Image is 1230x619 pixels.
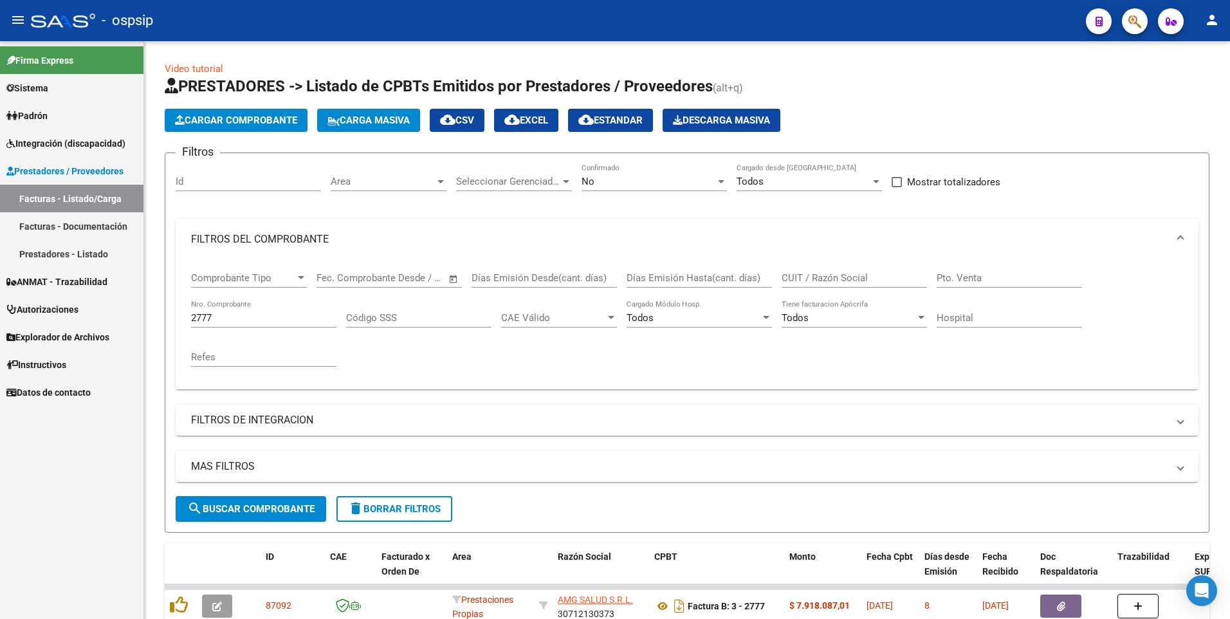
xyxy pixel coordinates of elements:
[1035,543,1112,600] datatable-header-cell: Doc Respaldatoria
[331,176,435,187] span: Area
[867,551,913,562] span: Fecha Cpbt
[430,109,484,132] button: CSV
[176,496,326,522] button: Buscar Comprobante
[317,272,358,284] input: Start date
[627,312,654,324] span: Todos
[867,600,893,611] span: [DATE]
[1112,543,1189,600] datatable-header-cell: Trazabilidad
[6,53,73,68] span: Firma Express
[176,143,220,161] h3: Filtros
[737,176,764,187] span: Todos
[327,115,410,126] span: Carga Masiva
[907,174,1000,190] span: Mostrar totalizadores
[6,109,48,123] span: Padrón
[191,272,295,284] span: Comprobante Tipo
[673,115,770,126] span: Descarga Masiva
[336,496,452,522] button: Borrar Filtros
[504,112,520,127] mat-icon: cloud_download
[440,115,474,126] span: CSV
[919,543,977,600] datatable-header-cell: Días desde Emisión
[266,551,274,562] span: ID
[447,543,534,600] datatable-header-cell: Area
[176,405,1198,436] mat-expansion-panel-header: FILTROS DE INTEGRACION
[187,503,315,515] span: Buscar Comprobante
[6,275,107,289] span: ANMAT - Trazabilidad
[6,136,125,151] span: Integración (discapacidad)
[663,109,780,132] app-download-masive: Descarga masiva de comprobantes (adjuntos)
[578,115,643,126] span: Estandar
[165,77,713,95] span: PRESTADORES -> Listado de CPBTs Emitidos por Prestadores / Proveedores
[578,112,594,127] mat-icon: cloud_download
[6,385,91,400] span: Datos de contacto
[165,109,307,132] button: Cargar Comprobante
[924,551,969,577] span: Días desde Emisión
[176,219,1198,260] mat-expansion-panel-header: FILTROS DEL COMPROBANTE
[187,501,203,516] mat-icon: search
[713,82,743,94] span: (alt+q)
[1117,551,1170,562] span: Trazabilidad
[330,551,347,562] span: CAE
[784,543,861,600] datatable-header-cell: Monto
[649,543,784,600] datatable-header-cell: CPBT
[102,6,153,35] span: - ospsip
[317,109,420,132] button: Carga Masiva
[789,551,816,562] span: Monto
[501,312,605,324] span: CAE Válido
[671,596,688,616] i: Descargar documento
[446,272,461,286] button: Open calendar
[789,600,850,611] strong: $ 7.918.087,01
[504,115,548,126] span: EXCEL
[1186,575,1217,606] div: Open Intercom Messenger
[325,543,376,600] datatable-header-cell: CAE
[376,543,447,600] datatable-header-cell: Facturado x Orden De
[191,232,1168,246] mat-panel-title: FILTROS DEL COMPROBANTE
[654,551,677,562] span: CPBT
[494,109,558,132] button: EXCEL
[261,543,325,600] datatable-header-cell: ID
[1040,551,1098,577] span: Doc Respaldatoria
[266,600,291,611] span: 87092
[977,543,1035,600] datatable-header-cell: Fecha Recibido
[175,115,297,126] span: Cargar Comprobante
[10,12,26,28] mat-icon: menu
[191,459,1168,474] mat-panel-title: MAS FILTROS
[688,601,765,611] strong: Factura B: 3 - 2777
[6,358,66,372] span: Instructivos
[6,164,124,178] span: Prestadores / Proveedores
[440,112,455,127] mat-icon: cloud_download
[348,501,363,516] mat-icon: delete
[982,551,1018,577] span: Fecha Recibido
[924,600,930,611] span: 8
[782,312,809,324] span: Todos
[582,176,594,187] span: No
[176,260,1198,389] div: FILTROS DEL COMPROBANTE
[558,551,611,562] span: Razón Social
[456,176,560,187] span: Seleccionar Gerenciador
[558,595,633,605] span: AMG SALUD S.R.L.
[191,413,1168,427] mat-panel-title: FILTROS DE INTEGRACION
[6,302,78,317] span: Autorizaciones
[381,551,430,577] span: Facturado x Orden De
[370,272,432,284] input: End date
[982,600,1009,611] span: [DATE]
[176,451,1198,482] mat-expansion-panel-header: MAS FILTROS
[6,81,48,95] span: Sistema
[663,109,780,132] button: Descarga Masiva
[452,551,472,562] span: Area
[165,63,223,75] a: Video tutorial
[1204,12,1220,28] mat-icon: person
[861,543,919,600] datatable-header-cell: Fecha Cpbt
[553,543,649,600] datatable-header-cell: Razón Social
[568,109,653,132] button: Estandar
[6,330,109,344] span: Explorador de Archivos
[348,503,441,515] span: Borrar Filtros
